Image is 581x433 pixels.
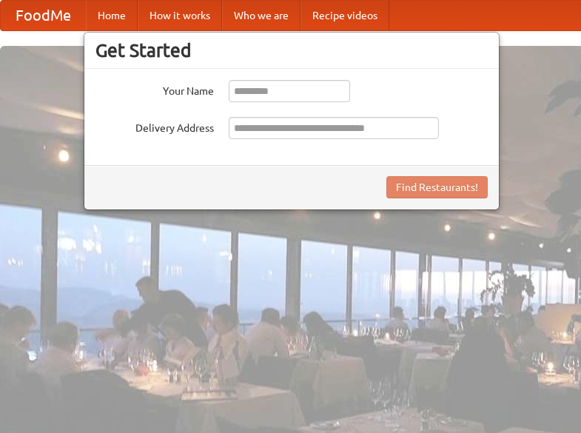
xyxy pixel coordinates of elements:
[138,1,222,30] a: How it works
[222,1,300,30] a: Who we are
[86,1,138,30] a: Home
[300,1,389,30] a: Recipe videos
[95,80,214,98] label: Your Name
[95,117,214,135] label: Delivery Address
[1,1,86,30] a: FoodMe
[386,176,488,198] button: Find Restaurants!
[95,39,488,61] h3: Get Started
